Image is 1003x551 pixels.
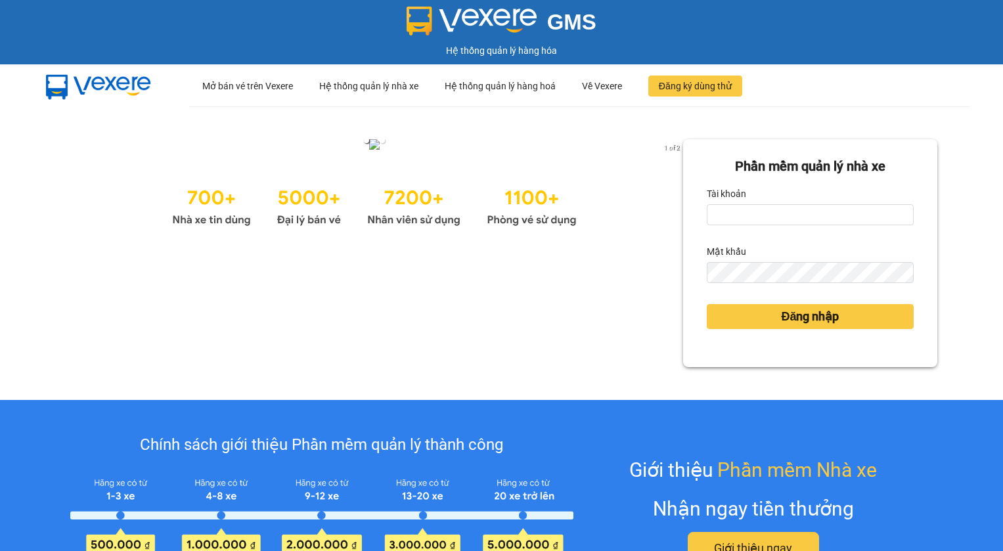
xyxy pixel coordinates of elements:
[364,138,369,143] li: slide item 1
[717,454,877,485] span: Phần mềm Nhà xe
[707,304,914,329] button: Đăng nhập
[380,138,385,143] li: slide item 2
[547,10,596,34] span: GMS
[407,7,537,35] img: logo 2
[707,183,746,204] label: Tài khoản
[582,65,622,107] div: Về Vexere
[407,20,596,30] a: GMS
[648,76,742,97] button: Đăng ký dùng thử
[707,204,914,225] input: Tài khoản
[707,241,746,262] label: Mật khẩu
[202,65,293,107] div: Mở bán vé trên Vexere
[707,262,914,283] input: Mật khẩu
[70,433,573,458] div: Chính sách giới thiệu Phần mềm quản lý thành công
[319,65,418,107] div: Hệ thống quản lý nhà xe
[445,65,556,107] div: Hệ thống quản lý hàng hoá
[66,139,84,154] button: previous slide / item
[33,64,164,108] img: mbUUG5Q.png
[707,156,914,177] div: Phần mềm quản lý nhà xe
[172,180,577,230] img: Statistics.png
[659,79,732,93] span: Đăng ký dùng thử
[665,139,683,154] button: next slide / item
[781,307,839,326] span: Đăng nhập
[653,493,854,524] div: Nhận ngay tiền thưởng
[629,454,877,485] div: Giới thiệu
[3,43,1000,58] div: Hệ thống quản lý hàng hóa
[660,139,683,156] p: 1 of 2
